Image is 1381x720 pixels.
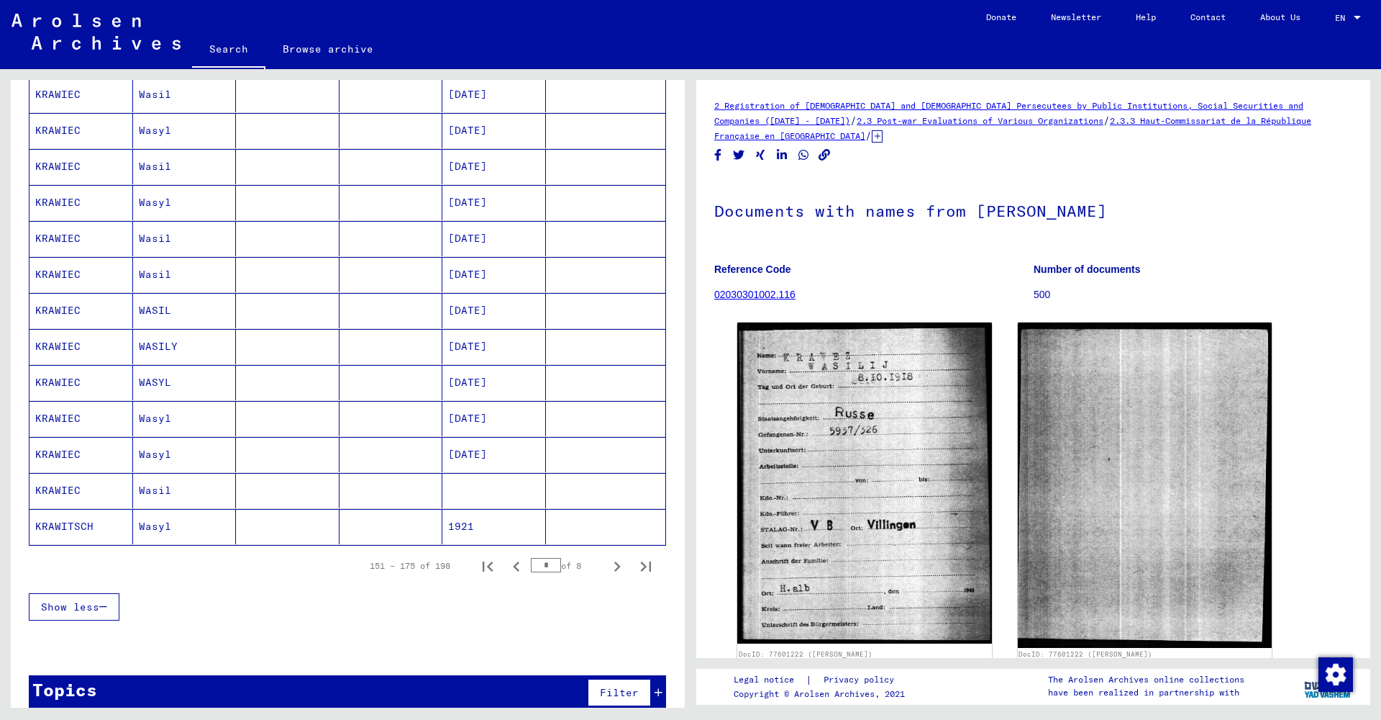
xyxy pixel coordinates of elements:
img: 002.jpg [1018,323,1272,648]
mat-cell: [DATE] [442,329,546,364]
mat-cell: Wasyl [133,113,237,148]
span: Show less [41,600,99,613]
h1: Documents with names from [PERSON_NAME] [714,178,1352,241]
mat-cell: KRAWIEC [29,401,133,436]
button: Share on Facebook [711,146,726,164]
b: Number of documents [1034,264,1141,275]
img: yv_logo.png [1301,668,1355,704]
mat-cell: [DATE] [442,221,546,256]
span: / [1103,114,1110,127]
mat-cell: KRAWIEC [29,365,133,400]
button: Share on LinkedIn [775,146,790,164]
mat-cell: [DATE] [442,401,546,436]
mat-cell: KRAWIEC [29,113,133,148]
mat-cell: KRAWIEC [29,293,133,328]
button: Filter [588,679,651,706]
mat-cell: WASILY [133,329,237,364]
div: of 8 [531,559,603,572]
a: 2.3 Post-war Evaluations of Various Organizations [857,115,1103,126]
mat-cell: Wasil [133,221,237,256]
mat-cell: [DATE] [442,77,546,112]
mat-cell: [DATE] [442,149,546,184]
button: Last page [632,552,660,580]
a: Legal notice [734,672,806,688]
a: DocID: 77601222 ([PERSON_NAME]) [739,650,872,658]
button: Copy link [817,146,832,164]
button: Share on WhatsApp [796,146,811,164]
div: 151 – 175 of 198 [370,559,450,572]
span: / [865,129,872,142]
button: Share on Twitter [731,146,747,164]
mat-cell: [DATE] [442,293,546,328]
img: Arolsen_neg.svg [12,14,181,50]
p: have been realized in partnership with [1048,686,1244,699]
mat-cell: KRAWIEC [29,221,133,256]
p: The Arolsen Archives online collections [1048,673,1244,686]
button: Previous page [502,552,531,580]
button: Show less [29,593,119,621]
img: Zustimmung ändern [1318,657,1353,692]
mat-cell: WASIL [133,293,237,328]
button: Share on Xing [753,146,768,164]
button: Next page [603,552,632,580]
mat-cell: Wasyl [133,509,237,544]
mat-cell: KRAWIEC [29,473,133,508]
b: Reference Code [714,264,791,275]
a: Privacy policy [812,672,911,688]
mat-cell: Wasyl [133,437,237,472]
mat-cell: KRAWIEC [29,437,133,472]
mat-cell: KRAWIEC [29,257,133,292]
mat-select-trigger: EN [1335,12,1345,23]
div: | [734,672,911,688]
mat-cell: KRAWITSCH [29,509,133,544]
span: Filter [600,686,639,699]
mat-cell: Wasil [133,257,237,292]
p: Copyright © Arolsen Archives, 2021 [734,688,911,701]
mat-cell: Wasil [133,473,237,508]
p: 500 [1034,287,1352,302]
mat-cell: [DATE] [442,185,546,220]
mat-cell: Wasil [133,77,237,112]
mat-cell: KRAWIEC [29,185,133,220]
span: / [850,114,857,127]
mat-cell: Wasyl [133,185,237,220]
mat-cell: Wasyl [133,401,237,436]
mat-cell: [DATE] [442,113,546,148]
a: 2 Registration of [DEMOGRAPHIC_DATA] and [DEMOGRAPHIC_DATA] Persecutees by Public Institutions, S... [714,100,1303,126]
mat-cell: [DATE] [442,257,546,292]
img: 001.jpg [737,323,992,644]
mat-cell: KRAWIEC [29,329,133,364]
mat-cell: [DATE] [442,365,546,400]
mat-cell: Wasil [133,149,237,184]
mat-cell: WASYL [133,365,237,400]
mat-cell: 1921 [442,509,546,544]
a: Browse archive [265,32,391,66]
button: First page [473,552,502,580]
mat-cell: KRAWIEC [29,77,133,112]
a: Search [192,32,265,69]
mat-cell: KRAWIEC [29,149,133,184]
mat-cell: [DATE] [442,437,546,472]
a: 02030301002.116 [714,289,796,300]
div: Topics [32,677,97,703]
a: DocID: 77601222 ([PERSON_NAME]) [1018,650,1152,658]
